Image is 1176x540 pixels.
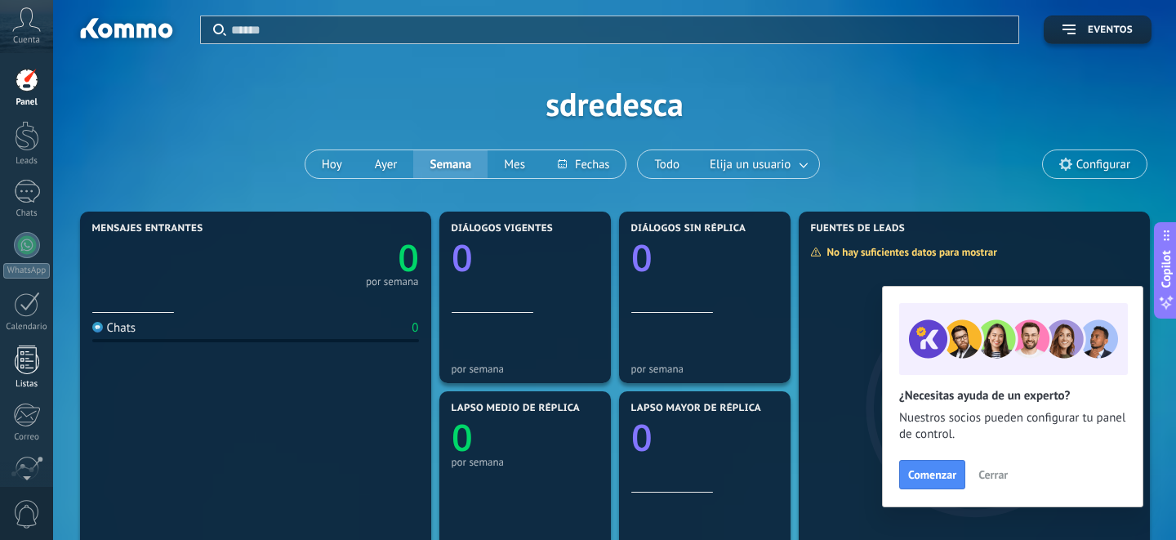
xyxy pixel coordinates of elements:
div: por semana [366,278,419,286]
button: Ayer [359,150,414,178]
div: Correo [3,432,51,443]
span: Configurar [1076,158,1130,172]
span: Diálogos vigentes [452,223,554,234]
h2: ¿Necesitas ayuda de un experto? [899,388,1126,404]
div: Leads [3,156,51,167]
button: Todo [638,150,696,178]
button: Elija un usuario [696,150,819,178]
button: Fechas [541,150,626,178]
div: No hay suficientes datos para mostrar [810,245,1009,259]
div: por semana [452,456,599,468]
span: Mensajes entrantes [92,223,203,234]
button: Hoy [305,150,359,178]
div: Chats [92,320,136,336]
span: Copilot [1158,250,1174,288]
text: 0 [398,233,419,283]
span: Fuentes de leads [811,223,906,234]
text: 0 [452,233,473,283]
button: Mes [488,150,541,178]
div: por semana [631,363,778,375]
img: Chats [92,322,103,332]
div: WhatsApp [3,263,50,279]
span: Diálogos sin réplica [631,223,746,234]
span: Comenzar [908,469,956,480]
span: Lapso medio de réplica [452,403,581,414]
button: Cerrar [971,462,1015,487]
span: Cuenta [13,35,40,46]
text: 0 [631,413,653,462]
div: Chats [3,208,51,219]
button: Eventos [1044,16,1151,44]
span: Eventos [1088,25,1133,36]
div: 0 [412,320,418,336]
div: Panel [3,97,51,108]
span: Elija un usuario [706,154,794,176]
text: 0 [631,233,653,283]
button: Comenzar [899,460,965,489]
span: Cerrar [978,469,1008,480]
span: Nuestros socios pueden configurar tu panel de control. [899,410,1126,443]
span: Lapso mayor de réplica [631,403,761,414]
a: 0 [256,233,419,283]
div: por semana [452,363,599,375]
button: Semana [413,150,488,178]
div: Calendario [3,322,51,332]
div: Listas [3,379,51,390]
text: 0 [452,413,473,462]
